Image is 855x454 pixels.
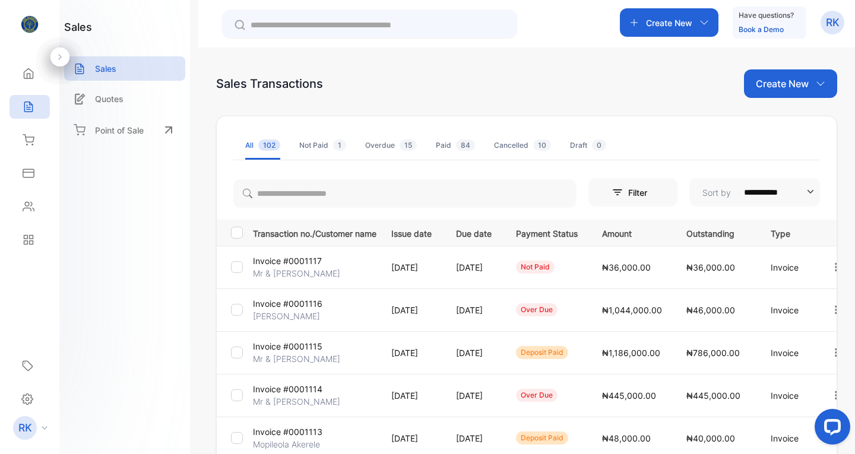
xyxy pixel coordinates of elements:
[494,140,551,151] div: Cancelled
[771,225,806,240] p: Type
[245,140,280,151] div: All
[602,390,656,401] span: ₦445,000.00
[602,262,651,272] span: ₦36,000.00
[253,383,322,395] p: Invoice #0001114
[456,139,475,151] span: 84
[333,139,346,151] span: 1
[686,225,746,240] p: Outstanding
[258,139,280,151] span: 102
[365,140,417,151] div: Overdue
[516,346,568,359] div: deposit paid
[821,8,844,37] button: RK
[391,261,432,274] p: [DATE]
[620,8,718,37] button: Create New
[95,124,144,136] p: Point of Sale
[18,420,32,436] p: RK
[456,261,492,274] p: [DATE]
[400,139,417,151] span: 15
[602,348,660,358] span: ₦1,186,000.00
[456,389,492,402] p: [DATE]
[391,225,432,240] p: Issue date
[456,347,492,359] p: [DATE]
[253,225,376,240] p: Transaction no./Customer name
[771,432,806,445] p: Invoice
[253,438,320,450] p: Mopileola Akerele
[64,87,185,111] a: Quotes
[689,178,820,207] button: Sort by
[771,389,806,402] p: Invoice
[253,395,340,408] p: Mr & [PERSON_NAME]
[253,255,322,267] p: Invoice #0001117
[702,186,731,199] p: Sort by
[826,15,840,30] p: RK
[602,305,662,315] span: ₦1,044,000.00
[391,304,432,316] p: [DATE]
[744,69,837,98] button: Create New
[516,389,558,402] div: over due
[436,140,475,151] div: Paid
[253,426,322,438] p: Invoice #0001113
[456,225,492,240] p: Due date
[686,433,735,443] span: ₦40,000.00
[516,303,558,316] div: over due
[602,433,651,443] span: ₦48,000.00
[686,305,735,315] span: ₦46,000.00
[516,225,578,240] p: Payment Status
[253,267,340,280] p: Mr & [PERSON_NAME]
[391,389,432,402] p: [DATE]
[391,347,432,359] p: [DATE]
[64,19,92,35] h1: sales
[64,56,185,81] a: Sales
[456,432,492,445] p: [DATE]
[805,404,855,454] iframe: LiveChat chat widget
[756,77,809,91] p: Create New
[456,304,492,316] p: [DATE]
[64,117,185,143] a: Point of Sale
[253,310,320,322] p: [PERSON_NAME]
[570,140,606,151] div: Draft
[391,432,432,445] p: [DATE]
[771,304,806,316] p: Invoice
[739,25,784,34] a: Book a Demo
[686,262,735,272] span: ₦36,000.00
[216,75,323,93] div: Sales Transactions
[253,353,340,365] p: Mr & [PERSON_NAME]
[592,139,606,151] span: 0
[739,9,794,21] p: Have questions?
[533,139,551,151] span: 10
[253,297,322,310] p: Invoice #0001116
[686,348,740,358] span: ₦786,000.00
[95,93,123,105] p: Quotes
[771,261,806,274] p: Invoice
[299,140,346,151] div: Not Paid
[646,17,692,29] p: Create New
[21,15,39,33] img: logo
[95,62,116,75] p: Sales
[771,347,806,359] p: Invoice
[686,390,740,401] span: ₦445,000.00
[516,431,568,445] div: deposit paid
[602,225,662,240] p: Amount
[253,340,322,353] p: Invoice #0001115
[516,261,555,274] div: not paid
